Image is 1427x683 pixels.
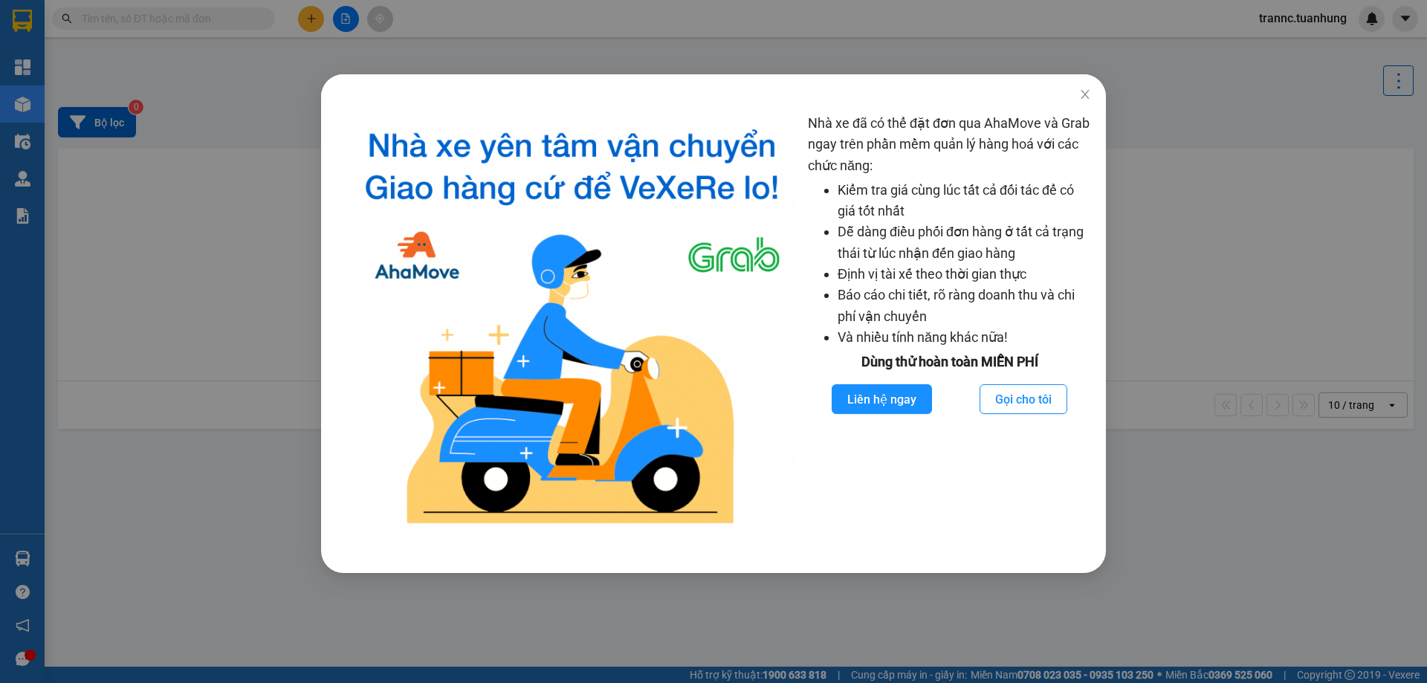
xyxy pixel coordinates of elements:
li: Định vị tài xế theo thời gian thực [838,264,1091,285]
button: Liên hệ ngay [832,384,932,414]
span: Liên hệ ngay [847,390,916,409]
span: Gọi cho tôi [995,390,1052,409]
li: Dễ dàng điều phối đơn hàng ở tất cả trạng thái từ lúc nhận đến giao hàng [838,221,1091,264]
img: logo [348,113,796,536]
div: Nhà xe đã có thể đặt đơn qua AhaMove và Grab ngay trên phần mềm quản lý hàng hoá với các chức năng: [808,113,1091,536]
button: Close [1064,74,1106,116]
li: Báo cáo chi tiết, rõ ràng doanh thu và chi phí vận chuyển [838,285,1091,327]
li: Và nhiều tính năng khác nữa! [838,327,1091,348]
li: Kiểm tra giá cùng lúc tất cả đối tác để có giá tốt nhất [838,180,1091,222]
button: Gọi cho tôi [980,384,1067,414]
div: Dùng thử hoàn toàn MIỄN PHÍ [808,352,1091,372]
span: close [1079,88,1091,100]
